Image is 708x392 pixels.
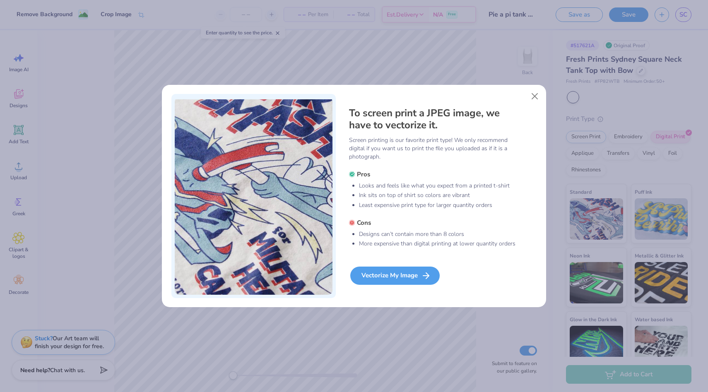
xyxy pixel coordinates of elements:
[349,170,516,178] h5: Pros
[359,182,516,190] li: Looks and feels like what you expect from a printed t-shirt
[349,136,516,161] p: Screen printing is our favorite print type! We only recommend digital if you want us to print the...
[359,201,516,209] li: Least expensive print type for larger quantity orders
[349,107,516,132] h4: To screen print a JPEG image, we have to vectorize it.
[359,240,516,248] li: More expensive than digital printing at lower quantity orders
[359,230,516,238] li: Designs can’t contain more than 8 colors
[349,219,516,227] h5: Cons
[350,267,440,285] div: Vectorize My Image
[359,191,516,200] li: Ink sits on top of shirt so colors are vibrant
[527,88,543,104] button: Close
